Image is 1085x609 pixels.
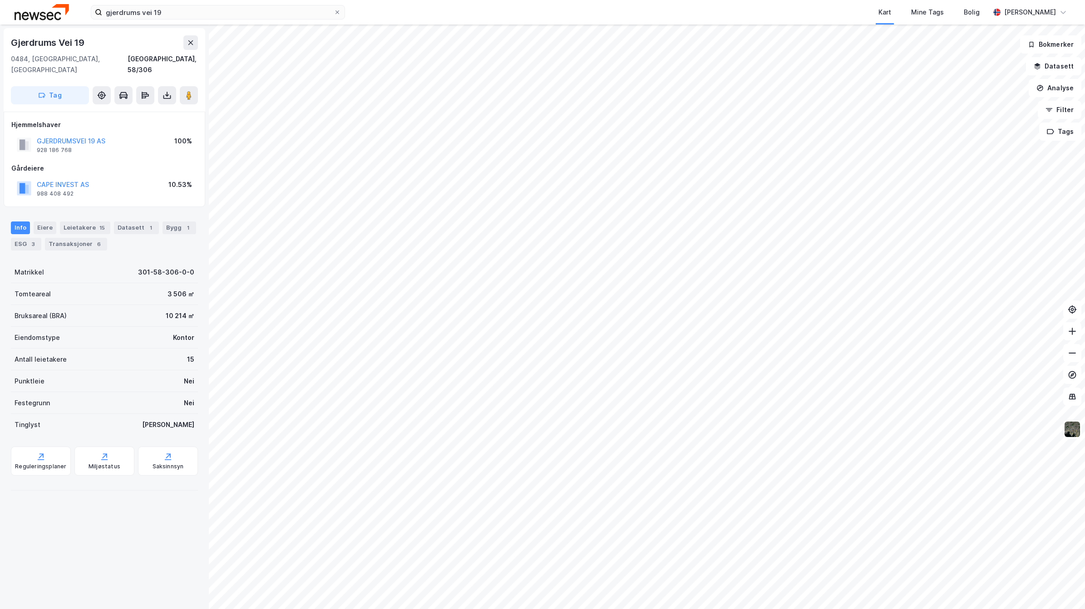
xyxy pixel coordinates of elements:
div: Gjerdrums Vei 19 [11,35,86,50]
div: Kontrollprogram for chat [1040,565,1085,609]
div: Tinglyst [15,419,40,430]
div: Reguleringsplaner [15,463,66,470]
div: 10 214 ㎡ [166,310,194,321]
input: Søk på adresse, matrikkel, gårdeiere, leietakere eller personer [102,5,334,19]
div: Matrikkel [15,267,44,278]
div: 6 [94,240,104,249]
button: Analyse [1029,79,1081,97]
div: Mine Tags [911,7,944,18]
div: Bygg [163,221,196,234]
div: 988 408 492 [37,190,74,197]
div: 928 186 768 [37,147,72,154]
div: Antall leietakere [15,354,67,365]
div: 301-58-306-0-0 [138,267,194,278]
div: Punktleie [15,376,44,387]
div: Eiere [34,221,56,234]
button: Tag [11,86,89,104]
img: newsec-logo.f6e21ccffca1b3a03d2d.png [15,4,69,20]
div: 0484, [GEOGRAPHIC_DATA], [GEOGRAPHIC_DATA] [11,54,128,75]
div: Festegrunn [15,398,50,408]
div: 3 506 ㎡ [168,289,194,300]
div: Bruksareal (BRA) [15,310,67,321]
div: [GEOGRAPHIC_DATA], 58/306 [128,54,198,75]
div: Tomteareal [15,289,51,300]
iframe: Chat Widget [1040,565,1085,609]
div: Datasett [114,221,159,234]
div: Hjemmelshaver [11,119,197,130]
div: 1 [183,223,192,232]
div: Transaksjoner [45,238,107,250]
div: Gårdeiere [11,163,197,174]
div: Eiendomstype [15,332,60,343]
div: 10.53% [168,179,192,190]
div: 3 [29,240,38,249]
div: Nei [184,398,194,408]
div: Leietakere [60,221,110,234]
div: Kart [878,7,891,18]
div: [PERSON_NAME] [1004,7,1056,18]
div: ESG [11,238,41,250]
div: 1 [146,223,155,232]
button: Filter [1038,101,1081,119]
div: [PERSON_NAME] [142,419,194,430]
div: 15 [98,223,107,232]
div: 15 [187,354,194,365]
div: 100% [174,136,192,147]
div: Info [11,221,30,234]
img: 9k= [1064,421,1081,438]
button: Datasett [1026,57,1081,75]
button: Bokmerker [1020,35,1081,54]
div: Miljøstatus [89,463,120,470]
div: Bolig [964,7,980,18]
div: Saksinnsyn [153,463,184,470]
div: Nei [184,376,194,387]
button: Tags [1039,123,1081,141]
div: Kontor [173,332,194,343]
